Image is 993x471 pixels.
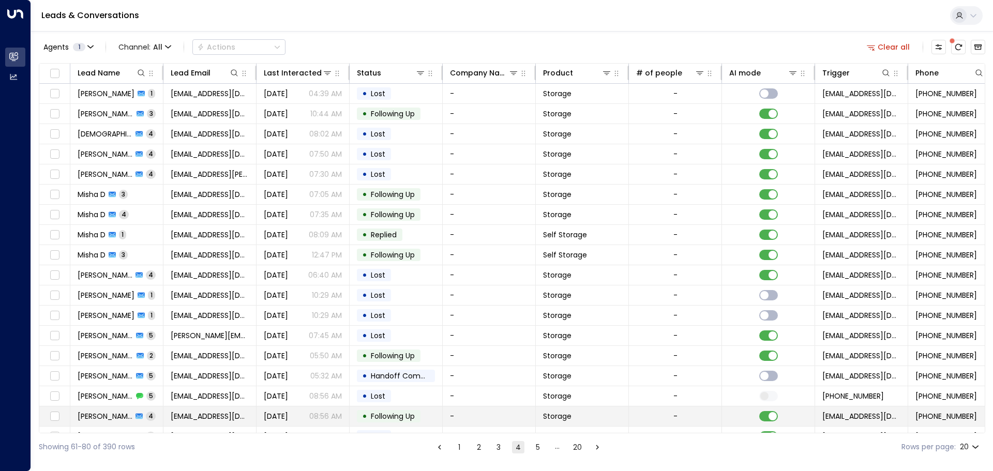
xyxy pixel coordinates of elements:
span: Misha D [78,209,106,220]
span: 1 [119,230,126,239]
span: Storage [543,189,571,200]
div: • [362,367,367,385]
div: • [362,145,367,163]
span: Sep 06, 2025 [264,290,288,300]
div: - [673,88,678,99]
span: leads@space-station.co.uk [822,270,900,280]
p: 05:50 AM [310,351,342,361]
span: leads@space-station.co.uk [822,411,900,421]
p: 10:29 AM [312,310,342,321]
span: Lost [371,391,385,401]
span: 4 [146,432,156,440]
div: - [673,129,678,139]
span: leads@space-station.co.uk [822,310,900,321]
button: Customize [931,40,946,54]
p: 08:56 AM [309,391,342,401]
span: Storage [543,129,571,139]
span: Sep 07, 2025 [264,270,288,280]
span: Storage [543,411,571,421]
td: - [443,265,536,285]
span: Sep 07, 2025 [264,189,288,200]
div: - [673,330,678,341]
span: 1 [148,89,155,98]
td: - [443,427,536,446]
div: - [673,411,678,421]
td: - [443,285,536,305]
div: # of people [636,67,705,79]
span: Lost [371,330,385,341]
span: Carol Sellwood [78,391,133,401]
div: Lead Email [171,67,210,79]
span: Toggle select row [48,329,61,342]
span: 1 [73,43,85,51]
span: Toggle select row [48,87,61,100]
span: Toggle select row [48,370,61,383]
span: Following Up [371,109,415,119]
span: leads@space-station.co.uk [822,330,900,341]
span: May 08, 2025 [264,250,288,260]
button: Agents1 [39,40,97,54]
div: - [673,230,678,240]
p: 07:30 AM [309,169,342,179]
button: Go to page 5 [532,441,544,453]
div: • [362,327,367,344]
td: - [443,346,536,366]
span: 4 [146,129,156,138]
span: +447433067255 [915,88,977,99]
span: 4 [146,170,156,178]
div: Trigger [822,67,891,79]
span: All [153,43,162,51]
span: Toggle select row [48,269,61,282]
span: Sep 06, 2025 [264,310,288,321]
p: 08:56 AM [309,411,342,421]
td: - [443,144,536,164]
span: Agents [43,43,69,51]
p: 07:05 AM [309,189,342,200]
td: - [443,84,536,103]
span: Storage [543,310,571,321]
button: page 4 [512,441,524,453]
span: leads@space-station.co.uk [822,351,900,361]
div: - [673,209,678,220]
span: misha-xo@hotmail.co.uk [171,230,249,240]
td: - [443,326,536,345]
span: Following Up [371,209,415,220]
div: - [673,169,678,179]
span: 3 [119,250,128,259]
span: leads@space-station.co.uk [822,189,900,200]
span: Martyn Saunders [78,270,132,280]
p: 12:47 PM [312,250,342,260]
div: • [362,428,367,445]
span: Sep 08, 2025 [264,88,288,99]
div: Last Interacted [264,67,333,79]
span: Toggle select row [48,168,61,181]
div: Lead Email [171,67,239,79]
span: Toggle select row [48,430,61,443]
p: 07:35 AM [310,209,342,220]
span: leads@space-station.co.uk [822,149,900,159]
span: Olamide Jasanya [78,149,132,159]
span: +447789315784 [915,189,977,200]
span: leads@space-station.co.uk [822,169,900,179]
span: +447957102884 [822,391,884,401]
span: Tomasz Dojnikowski [78,431,132,442]
span: Zoe Copas [78,351,133,361]
div: Product [543,67,612,79]
p: 08:02 AM [309,129,342,139]
span: Storage [543,209,571,220]
span: Toggle select row [48,108,61,120]
nav: pagination navigation [433,440,604,453]
td: - [443,245,536,265]
div: • [362,85,367,102]
span: Handoff Completed [371,371,444,381]
p: 08:09 AM [309,230,342,240]
span: +447789315784 [915,250,977,260]
span: Rosie Price [78,290,134,300]
div: Button group with a nested menu [192,39,285,55]
div: • [362,407,367,425]
span: Storage [543,88,571,99]
div: Status [357,67,426,79]
div: Product [543,67,573,79]
span: Toggle select row [48,229,61,241]
div: - [673,351,678,361]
